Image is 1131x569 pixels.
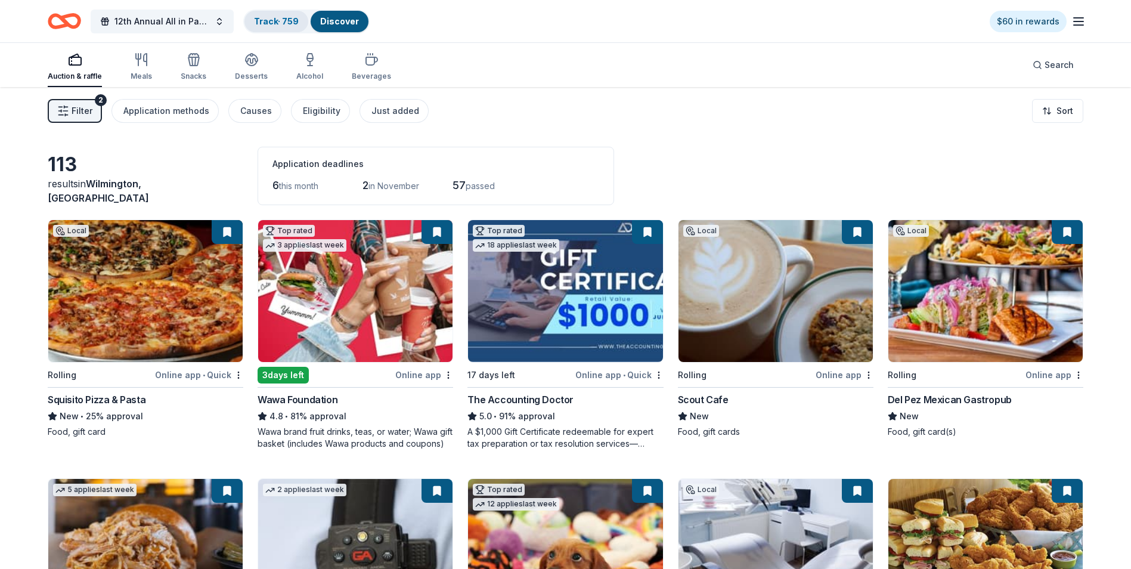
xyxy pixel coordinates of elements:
div: Top rated [263,225,315,237]
a: Image for Scout CafeLocalRollingOnline appScout CafeNewFood, gift cards [678,219,873,438]
a: Track· 759 [254,16,299,26]
img: Image for Scout Cafe [678,220,873,362]
span: Search [1045,58,1074,72]
div: Online app Quick [575,367,664,382]
button: Snacks [181,48,206,87]
a: Image for Wawa FoundationTop rated3 applieslast week3days leftOnline appWawa Foundation4.8•81% ap... [258,219,453,450]
div: Top rated [473,225,525,237]
span: New [900,409,919,423]
span: • [203,370,205,380]
span: 2 [362,179,368,191]
span: Wilmington, [GEOGRAPHIC_DATA] [48,178,149,204]
div: 17 days left [467,368,515,382]
div: Alcohol [296,72,323,81]
button: Causes [228,99,281,123]
div: The Accounting Doctor [467,392,574,407]
div: Rolling [678,368,707,382]
div: Scout Cafe [678,392,729,407]
span: 12th Annual All in Paddle Raffle [114,14,210,29]
button: Eligibility [291,99,350,123]
a: Image for Squisito Pizza & PastaLocalRollingOnline app•QuickSquisito Pizza & PastaNew•25% approva... [48,219,243,438]
div: 81% approval [258,409,453,423]
div: Top rated [473,484,525,496]
div: Wawa brand fruit drinks, teas, or water; Wawa gift basket (includes Wawa products and coupons) [258,426,453,450]
div: Wawa Foundation [258,392,337,407]
span: 4.8 [269,409,283,423]
span: Sort [1056,104,1073,118]
div: Squisito Pizza & Pasta [48,392,145,407]
div: Beverages [352,72,391,81]
span: this month [279,181,318,191]
div: 113 [48,153,243,177]
span: 6 [272,179,279,191]
button: Alcohol [296,48,323,87]
div: Rolling [48,368,76,382]
img: Image for Squisito Pizza & Pasta [48,220,243,362]
button: Sort [1032,99,1083,123]
span: • [286,412,289,421]
span: Filter [72,104,92,118]
div: Local [683,225,719,237]
a: Discover [320,16,359,26]
span: New [60,409,79,423]
div: Online app [816,367,873,382]
div: Causes [240,104,272,118]
div: 3 applies last week [263,239,346,252]
div: 2 applies last week [263,484,346,496]
div: 2 [95,94,107,106]
img: Image for Del Pez Mexican Gastropub [888,220,1083,362]
a: Image for Del Pez Mexican GastropubLocalRollingOnline appDel Pez Mexican GastropubNewFood, gift c... [888,219,1083,438]
div: Just added [371,104,419,118]
div: 12 applies last week [473,498,559,511]
div: 91% approval [467,409,663,423]
div: Del Pez Mexican Gastropub [888,392,1012,407]
div: Online app [1025,367,1083,382]
div: Rolling [888,368,916,382]
span: New [690,409,709,423]
span: • [623,370,625,380]
div: A $1,000 Gift Certificate redeemable for expert tax preparation or tax resolution services—recipi... [467,426,663,450]
div: Snacks [181,72,206,81]
div: Application deadlines [272,157,599,171]
button: 12th Annual All in Paddle Raffle [91,10,234,33]
div: Food, gift card [48,426,243,438]
div: Food, gift card(s) [888,426,1083,438]
button: Track· 759Discover [243,10,370,33]
a: $60 in rewards [990,11,1067,32]
div: 25% approval [48,409,243,423]
div: 3 days left [258,367,309,384]
span: • [80,412,83,421]
div: Local [893,225,929,237]
img: Image for The Accounting Doctor [468,220,662,362]
div: 18 applies last week [473,239,559,252]
a: Image for The Accounting DoctorTop rated18 applieslast week17 days leftOnline app•QuickThe Accoun... [467,219,663,450]
span: 57 [453,179,466,191]
button: Auction & raffle [48,48,102,87]
button: Desserts [235,48,268,87]
div: results [48,177,243,205]
div: Online app [395,367,453,382]
img: Image for Wawa Foundation [258,220,453,362]
button: Meals [131,48,152,87]
button: Beverages [352,48,391,87]
span: passed [466,181,495,191]
button: Search [1023,53,1083,77]
div: Desserts [235,72,268,81]
span: 5.0 [479,409,492,423]
div: Meals [131,72,152,81]
div: Online app Quick [155,367,243,382]
div: Application methods [123,104,209,118]
div: Eligibility [303,104,340,118]
div: Local [53,225,89,237]
a: Home [48,7,81,35]
button: Application methods [111,99,219,123]
div: Food, gift cards [678,426,873,438]
button: Filter2 [48,99,102,123]
div: Local [683,484,719,496]
span: in November [368,181,419,191]
div: 5 applies last week [53,484,137,496]
div: Auction & raffle [48,72,102,81]
span: in [48,178,149,204]
span: • [494,412,497,421]
button: Just added [360,99,429,123]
